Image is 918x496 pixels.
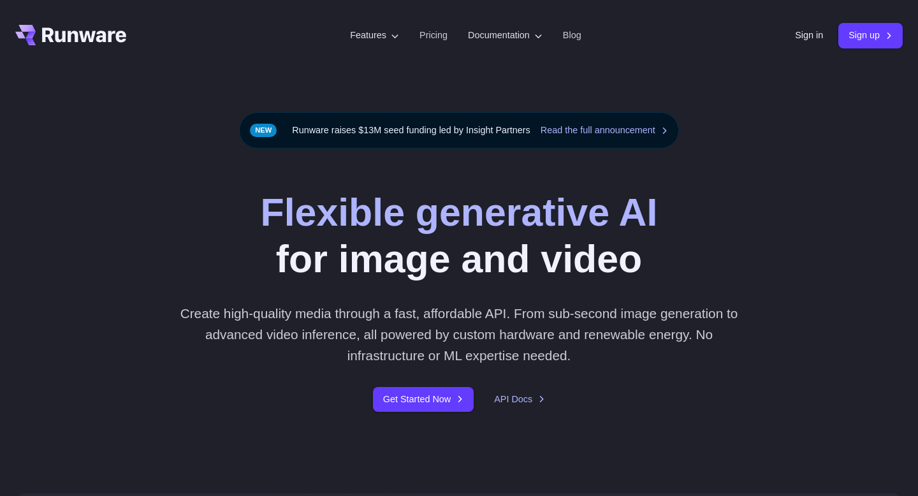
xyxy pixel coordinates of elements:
[239,112,679,149] div: Runware raises $13M seed funding led by Insight Partners
[795,28,823,43] a: Sign in
[541,123,668,138] a: Read the full announcement
[468,28,543,43] label: Documentation
[563,28,581,43] a: Blog
[494,392,545,407] a: API Docs
[419,28,448,43] a: Pricing
[373,387,474,412] a: Get Started Now
[175,303,743,367] p: Create high-quality media through a fast, affordable API. From sub-second image generation to adv...
[261,189,658,282] h1: for image and video
[350,28,399,43] label: Features
[15,25,126,45] a: Go to /
[838,23,903,48] a: Sign up
[261,191,658,234] strong: Flexible generative AI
